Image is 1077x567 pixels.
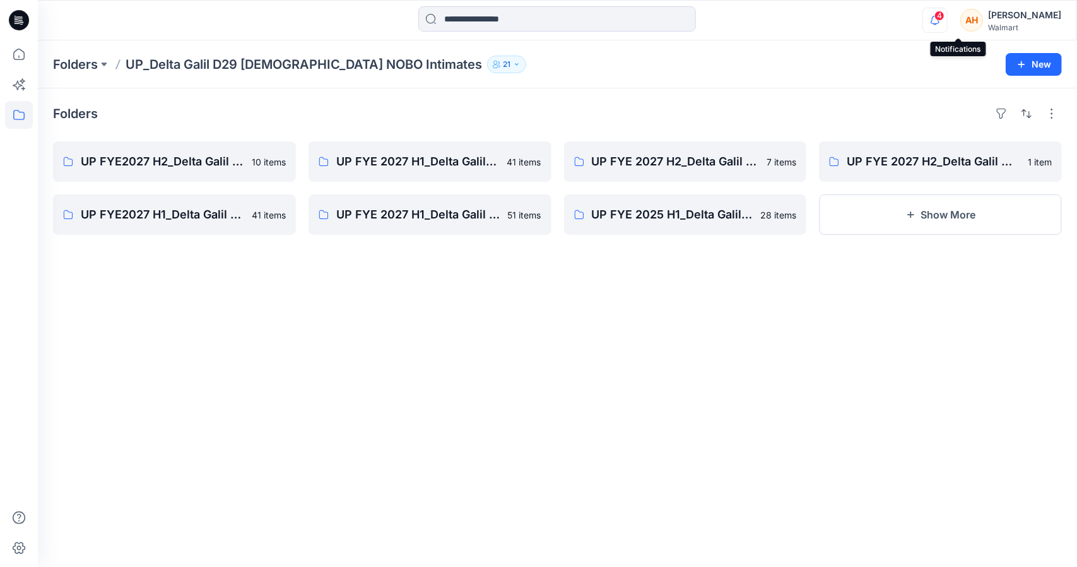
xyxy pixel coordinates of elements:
p: 41 items [252,208,286,222]
a: UP FYE 2027 H2_Delta Galil D29 [DEMOGRAPHIC_DATA] NOBO Bras7 items [564,141,807,182]
p: UP FYE 2027 H2_Delta Galil D29 [DEMOGRAPHIC_DATA] NOBO Wall [847,153,1020,170]
a: UP FYE2027 H1_Delta Galil D29 [DEMOGRAPHIC_DATA] NoBo Panties41 items [53,194,296,235]
p: 7 items [767,155,796,169]
a: Folders [53,56,98,73]
p: UP FYE2027 H2_Delta Galil D29 [DEMOGRAPHIC_DATA] NoBo Panties [81,153,244,170]
p: UP FYE 2025 H1_Delta Galil D29 [DEMOGRAPHIC_DATA] NOBO Bras [592,206,753,224]
p: UP_Delta Galil D29 [DEMOGRAPHIC_DATA] NOBO Intimates [126,56,482,73]
span: 4 [934,11,945,21]
a: UP FYE2027 H2_Delta Galil D29 [DEMOGRAPHIC_DATA] NoBo Panties10 items [53,141,296,182]
p: 51 items [508,208,541,222]
p: 10 items [252,155,286,169]
button: New [1006,53,1062,76]
p: 21 [503,57,510,71]
button: 21 [487,56,526,73]
a: UP FYE 2025 H1_Delta Galil D29 [DEMOGRAPHIC_DATA] NOBO Bras28 items [564,194,807,235]
p: UP FYE 2027 H2_Delta Galil D29 [DEMOGRAPHIC_DATA] NOBO Bras [592,153,760,170]
div: [PERSON_NAME] [988,8,1061,23]
p: 28 items [760,208,796,222]
button: Show More [819,194,1062,235]
p: UP FYE 2027 H1_Delta Galil D29 [DEMOGRAPHIC_DATA] NOBO Wall [336,206,500,224]
a: UP FYE 2027 H1_Delta Galil D29 [DEMOGRAPHIC_DATA] NOBO Bras41 items [309,141,551,182]
a: UP FYE 2027 H2_Delta Galil D29 [DEMOGRAPHIC_DATA] NOBO Wall1 item [819,141,1062,182]
p: UP FYE 2027 H1_Delta Galil D29 [DEMOGRAPHIC_DATA] NOBO Bras [336,153,500,170]
p: 1 item [1028,155,1052,169]
div: AH [960,9,983,32]
p: UP FYE2027 H1_Delta Galil D29 [DEMOGRAPHIC_DATA] NoBo Panties [81,206,244,224]
div: Walmart [988,23,1061,32]
p: 41 items [507,155,541,169]
h4: Folders [53,106,98,121]
a: UP FYE 2027 H1_Delta Galil D29 [DEMOGRAPHIC_DATA] NOBO Wall51 items [309,194,551,235]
